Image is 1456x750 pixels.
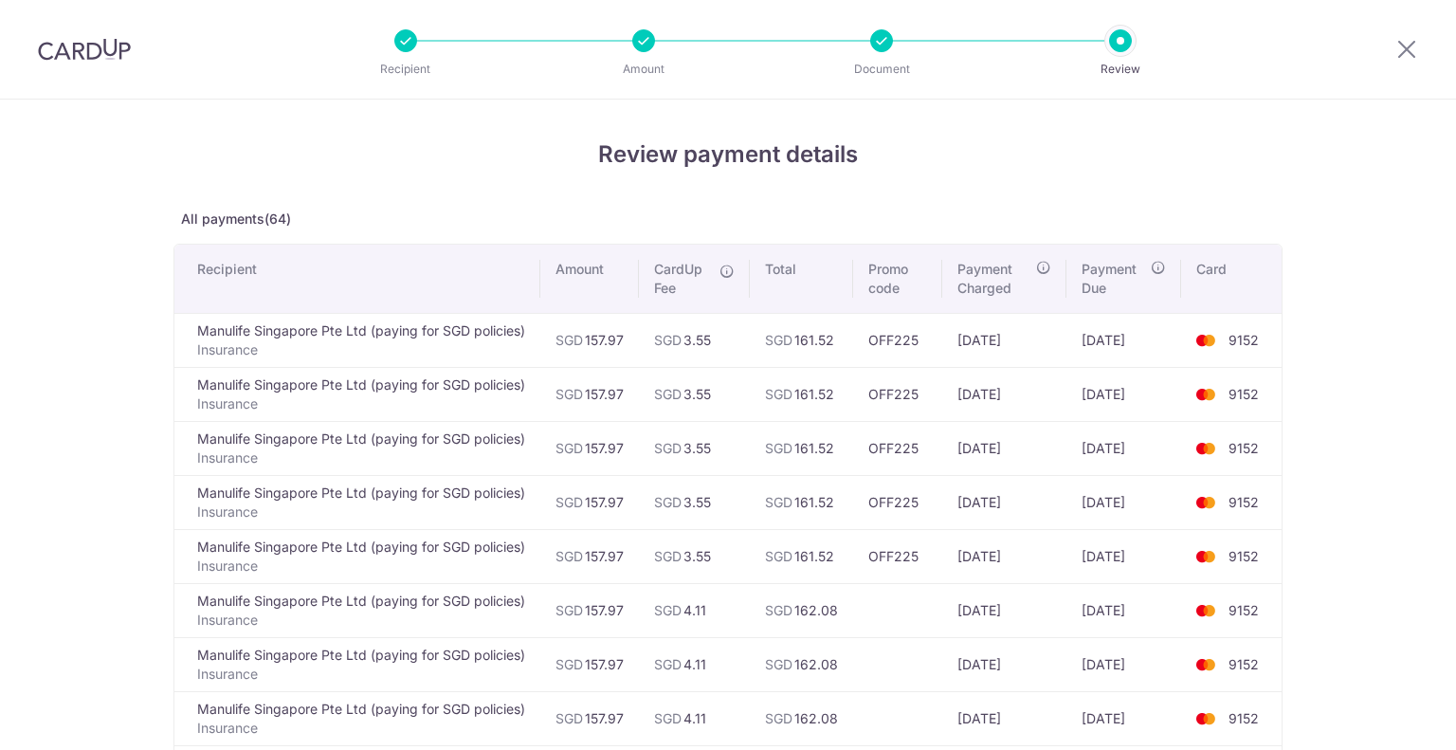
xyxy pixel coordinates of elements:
[639,529,750,583] td: 3.55
[197,340,525,359] p: Insurance
[765,386,792,402] span: SGD
[750,529,853,583] td: 161.52
[1228,710,1259,726] span: 9152
[197,611,525,630] p: Insurance
[573,60,714,79] p: Amount
[853,475,941,529] td: OFF225
[639,475,750,529] td: 3.55
[1187,545,1225,568] img: <span class="translation_missing" title="translation missing: en.account_steps.new_confirm_form.b...
[197,448,525,467] p: Insurance
[197,394,525,413] p: Insurance
[1228,494,1259,510] span: 9152
[1228,548,1259,564] span: 9152
[540,475,639,529] td: 157.97
[853,313,941,367] td: OFF225
[654,656,682,672] span: SGD
[750,367,853,421] td: 161.52
[750,691,853,745] td: 162.08
[174,691,540,745] td: Manulife Singapore Pte Ltd (paying for SGD policies)
[174,245,540,313] th: Recipient
[765,656,792,672] span: SGD
[555,332,583,348] span: SGD
[639,367,750,421] td: 3.55
[540,367,639,421] td: 157.97
[942,583,1066,637] td: [DATE]
[197,503,525,521] p: Insurance
[853,529,941,583] td: OFF225
[765,602,792,618] span: SGD
[942,313,1066,367] td: [DATE]
[853,245,941,313] th: Promo code
[1187,707,1225,730] img: <span class="translation_missing" title="translation missing: en.account_steps.new_confirm_form.b...
[942,529,1066,583] td: [DATE]
[942,421,1066,475] td: [DATE]
[654,602,682,618] span: SGD
[750,475,853,529] td: 161.52
[765,440,792,456] span: SGD
[654,260,710,298] span: CardUp Fee
[1187,437,1225,460] img: <span class="translation_missing" title="translation missing: en.account_steps.new_confirm_form.b...
[654,440,682,456] span: SGD
[639,583,750,637] td: 4.11
[174,475,540,529] td: Manulife Singapore Pte Ltd (paying for SGD policies)
[639,313,750,367] td: 3.55
[1228,332,1259,348] span: 9152
[942,475,1066,529] td: [DATE]
[174,367,540,421] td: Manulife Singapore Pte Ltd (paying for SGD policies)
[173,210,1283,229] p: All payments(64)
[853,367,941,421] td: OFF225
[1050,60,1191,79] p: Review
[942,367,1066,421] td: [DATE]
[540,245,639,313] th: Amount
[1066,475,1181,529] td: [DATE]
[1066,367,1181,421] td: [DATE]
[540,421,639,475] td: 157.97
[654,332,682,348] span: SGD
[1187,329,1225,352] img: <span class="translation_missing" title="translation missing: en.account_steps.new_confirm_form.b...
[750,313,853,367] td: 161.52
[654,494,682,510] span: SGD
[540,529,639,583] td: 157.97
[750,637,853,691] td: 162.08
[1082,260,1145,298] span: Payment Due
[750,245,853,313] th: Total
[555,548,583,564] span: SGD
[1187,599,1225,622] img: <span class="translation_missing" title="translation missing: en.account_steps.new_confirm_form.b...
[1066,691,1181,745] td: [DATE]
[1066,421,1181,475] td: [DATE]
[555,386,583,402] span: SGD
[639,637,750,691] td: 4.11
[957,260,1030,298] span: Payment Charged
[540,691,639,745] td: 157.97
[174,637,540,691] td: Manulife Singapore Pte Ltd (paying for SGD policies)
[540,313,639,367] td: 157.97
[555,656,583,672] span: SGD
[173,137,1283,172] h4: Review payment details
[197,557,525,576] p: Insurance
[765,710,792,726] span: SGD
[750,421,853,475] td: 161.52
[1181,245,1282,313] th: Card
[174,313,540,367] td: Manulife Singapore Pte Ltd (paying for SGD policies)
[654,710,682,726] span: SGD
[1228,602,1259,618] span: 9152
[853,421,941,475] td: OFF225
[942,691,1066,745] td: [DATE]
[1066,583,1181,637] td: [DATE]
[1066,637,1181,691] td: [DATE]
[639,421,750,475] td: 3.55
[765,548,792,564] span: SGD
[555,494,583,510] span: SGD
[654,548,682,564] span: SGD
[174,583,540,637] td: Manulife Singapore Pte Ltd (paying for SGD policies)
[639,691,750,745] td: 4.11
[1187,653,1225,676] img: <span class="translation_missing" title="translation missing: en.account_steps.new_confirm_form.b...
[1228,656,1259,672] span: 9152
[942,637,1066,691] td: [DATE]
[197,719,525,738] p: Insurance
[555,602,583,618] span: SGD
[555,710,583,726] span: SGD
[1066,529,1181,583] td: [DATE]
[540,637,639,691] td: 157.97
[1187,383,1225,406] img: <span class="translation_missing" title="translation missing: en.account_steps.new_confirm_form.b...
